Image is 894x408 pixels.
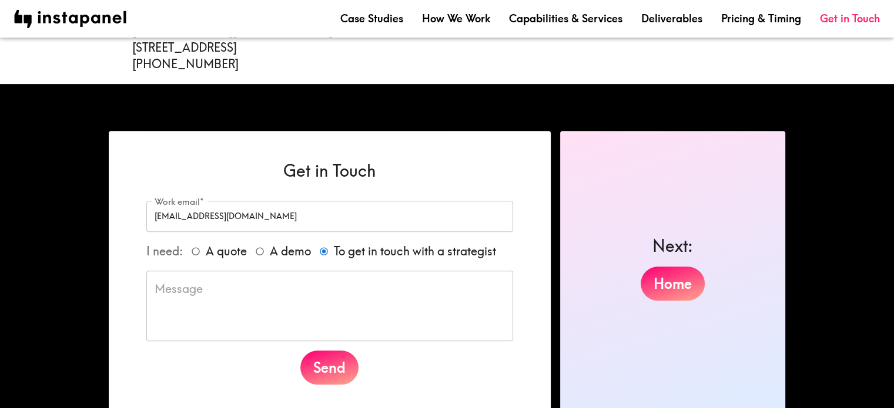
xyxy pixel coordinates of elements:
a: Case Studies [340,11,403,26]
a: Pricing & Timing [721,11,801,26]
span: A demo [270,243,311,259]
a: [EMAIL_ADDRESS][DOMAIN_NAME] [132,23,333,38]
h6: Get in Touch [146,159,513,182]
a: Home [641,267,705,301]
span: To get in touch with a strategist [334,243,496,259]
h6: Next: [652,234,693,257]
span: I need: [146,244,183,258]
a: Deliverables [641,11,702,26]
a: Capabilities & Services [509,11,622,26]
span: A quote [206,243,247,259]
a: Get in Touch [820,11,880,26]
li: CONTACT. If you have any questions, complaints, or claims with respect to the Services, you may c... [132,6,786,72]
button: Send [300,350,359,385]
a: How We Work [422,11,490,26]
img: instapanel [14,10,126,28]
label: Work email* [155,195,203,208]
